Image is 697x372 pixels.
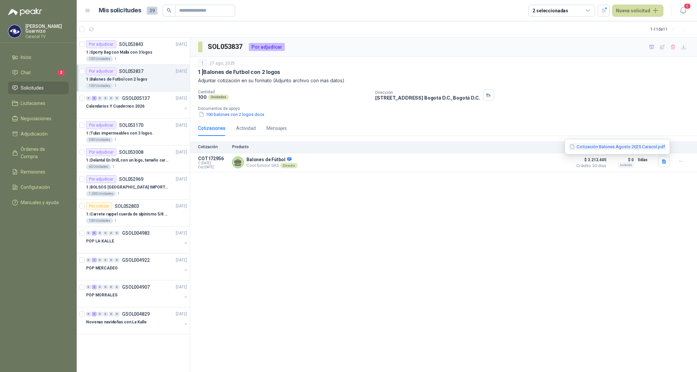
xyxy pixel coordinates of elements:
[280,163,298,168] div: Directo
[86,56,113,62] div: 100 Unidades
[375,95,480,101] p: [STREET_ADDRESS] Bogotá D.C. , Bogotá D.C.
[86,164,111,170] div: 60 Unidades
[119,42,143,47] p: SOL053843
[573,156,606,164] span: $ 3.212.405
[86,292,117,298] p: POP MORRALES
[86,258,91,262] div: 0
[21,69,31,76] span: Chat
[86,312,91,316] div: 0
[103,312,108,316] div: 0
[57,70,65,75] span: 2
[21,130,48,138] span: Adjudicación
[21,54,31,61] span: Inicio
[119,123,143,128] p: SOL053170
[677,5,689,17] button: 5
[97,312,102,316] div: 0
[176,149,187,156] p: [DATE]
[103,285,108,289] div: 0
[25,24,69,33] p: [PERSON_NAME] Guarnizo
[86,229,188,250] a: 0 6 0 0 0 0 GSOL004983[DATE] POP LA KALLE
[86,310,188,331] a: 0 2 0 0 0 0 GSOL004829[DATE] Novenas navideñas con La Kalle
[21,84,44,92] span: Solicitudes
[198,125,225,132] div: Cotizaciones
[8,25,21,38] img: Company Logo
[114,56,116,62] p: 1
[176,257,187,263] p: [DATE]
[109,96,114,101] div: 0
[86,83,113,89] div: 100 Unidades
[638,156,654,164] p: 5 días
[77,119,190,146] a: Por adjudicarSOL053170[DATE] 1 |Tulas impermeables con 3 logos.300 Unidades1
[8,66,69,79] a: Chat2
[77,146,190,173] a: Por adjudicarSOL053008[DATE] 1 |Delantal En Drill, con un logo, tamaño carta 1 tinta (Se envia en...
[375,90,480,95] p: Dirección
[122,231,150,235] p: GSOL004983
[86,265,118,271] p: POP MERCADEO
[8,8,42,16] img: Logo peakr
[122,258,150,262] p: GSOL004922
[198,94,207,100] p: 100
[21,184,50,191] span: Configuración
[208,95,229,100] div: Unidades
[176,203,187,209] p: [DATE]
[21,100,45,107] span: Licitaciones
[8,97,69,110] a: Licitaciones
[109,231,114,235] div: 0
[684,3,691,9] span: 5
[147,7,157,15] span: 39
[610,156,634,164] p: $ 0
[176,176,187,183] p: [DATE]
[573,164,606,168] span: Crédito 30 días
[176,41,187,48] p: [DATE]
[8,196,69,209] a: Manuales y ayuda
[115,204,139,208] p: SOL052803
[114,231,119,235] div: 0
[86,40,116,48] div: Por adjudicar
[97,285,102,289] div: 0
[103,258,108,262] div: 0
[109,258,114,262] div: 0
[86,157,169,164] p: 1 | Delantal En Drill, con un logo, tamaño carta 1 tinta (Se envia enlacen, como referencia)
[569,143,666,150] button: Cotización Balones Agosto 2025 Caracol.pdf
[97,96,102,101] div: 0
[198,145,228,149] p: Cotización
[209,60,235,67] p: 27 ago, 2025
[86,49,152,56] p: 1 | Sporty Bag con Malla con 3 logos
[25,35,69,39] p: Caracol TV
[122,96,150,101] p: GSOL005137
[86,96,91,101] div: 0
[198,77,689,84] p: Adjuntar cotización en su formato (Adjunto archivo con mas datos)
[109,312,114,316] div: 0
[208,42,243,52] h3: SOL053837
[21,115,51,122] span: Negociaciones
[103,231,108,235] div: 0
[117,191,119,196] p: 1
[92,96,97,101] div: 3
[21,168,45,176] span: Remisiones
[122,285,150,289] p: GSOL004907
[86,231,91,235] div: 0
[176,230,187,236] p: [DATE]
[198,161,228,165] span: C: [DATE]
[86,137,113,143] div: 300 Unidades
[86,285,91,289] div: 0
[198,106,694,111] p: Documentos de apoyo
[650,24,689,35] div: 1 - 11 de 11
[198,165,228,169] span: Exp: [DATE]
[232,145,569,149] p: Producto
[114,96,119,101] div: 0
[8,51,69,64] a: Inicio
[92,231,97,235] div: 6
[112,164,114,170] p: 1
[86,218,113,223] div: 100 Unidades
[109,285,114,289] div: 0
[97,258,102,262] div: 0
[8,128,69,140] a: Adjudicación
[114,312,119,316] div: 0
[249,43,285,51] div: Por adjudicar
[198,111,265,118] button: 100 balones con 2 logos.docx
[86,130,153,137] p: 1 | Tulas impermeables con 3 logos.
[122,312,150,316] p: GSOL004829
[114,218,116,223] p: 1
[8,82,69,94] a: Solicitudes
